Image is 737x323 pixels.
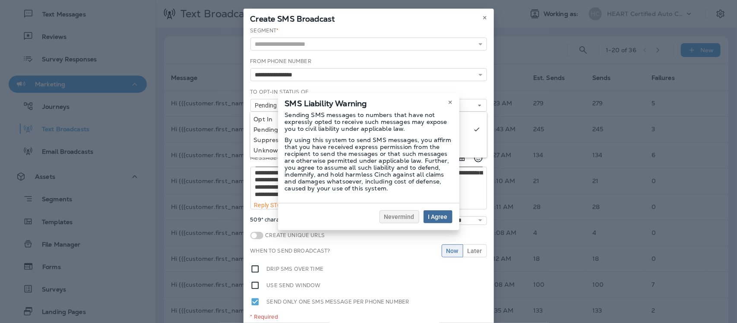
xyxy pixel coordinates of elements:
[285,136,452,192] p: By using this system to send SMS messages, you affirm that you have received express permission f...
[428,214,448,220] span: I Agree
[384,214,414,220] span: Nevermind
[278,93,459,111] div: SMS Liability Warning
[380,210,419,223] button: Nevermind
[424,210,452,223] button: I Agree
[285,111,452,132] p: Sending SMS messages to numbers that have not expressly opted to receive such messages may expose...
